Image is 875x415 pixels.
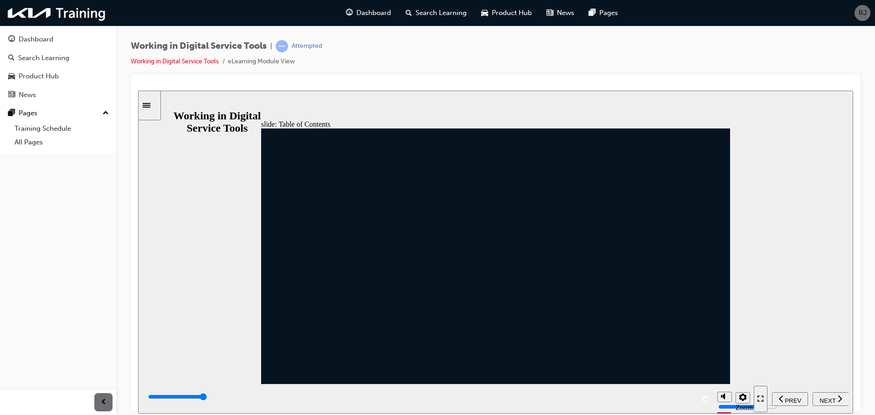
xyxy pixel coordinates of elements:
span: up-icon [103,108,109,119]
a: Training Schedule [11,122,113,136]
span: Dashboard [356,8,391,18]
nav: slide navigation [616,293,710,323]
button: Enter full-screen mode [616,295,629,322]
div: News [19,90,36,100]
span: Pages [599,8,618,18]
button: RJ [854,5,870,21]
button: DashboardSearch LearningProduct HubNews [4,29,113,105]
div: misc controls [575,293,611,323]
a: guage-iconDashboard [339,4,398,22]
a: pages-iconPages [582,4,625,22]
div: Product Hub [19,71,59,82]
li: eLearning Module View [228,56,295,67]
a: All Pages [11,135,113,149]
span: Working in Digital Service Tools [131,41,267,51]
a: car-iconProduct Hub [474,4,539,22]
span: Search Learning [416,8,467,18]
a: News [4,87,113,103]
button: Mute (Ctrl+Alt+M) [579,301,594,312]
span: prev-icon [100,397,107,408]
span: news-icon [8,91,15,99]
a: news-iconNews [539,4,582,22]
a: Search Learning [4,50,113,67]
div: playback controls [5,293,575,323]
span: Product Hub [492,8,532,18]
div: Dashboard [19,34,53,45]
div: Pages [19,108,37,118]
span: pages-icon [8,109,15,118]
a: Product Hub [4,68,113,85]
input: volume [580,313,639,320]
span: learningRecordVerb_ATTEMPT-icon [276,40,288,52]
button: previous [634,302,670,315]
div: Attempted [292,42,322,51]
span: pages-icon [589,7,596,19]
div: Search Learning [18,53,69,63]
button: Pages [4,105,113,122]
span: NEXT [681,307,697,313]
span: search-icon [406,7,412,19]
button: replay [561,302,575,315]
span: news-icon [546,7,553,19]
a: search-iconSearch Learning [398,4,474,22]
span: News [557,8,574,18]
span: PREV [647,307,663,313]
span: guage-icon [346,7,353,19]
span: | [270,41,272,51]
span: RJ [859,8,867,18]
a: Dashboard [4,31,113,48]
span: search-icon [8,54,15,62]
button: next [674,302,711,315]
button: Settings [597,302,612,313]
img: kia-training [5,4,109,22]
label: Zoom to fit [597,313,615,337]
input: slide progress [10,302,69,310]
span: car-icon [8,72,15,81]
a: Working in Digital Service Tools [131,57,219,65]
span: car-icon [481,7,488,19]
span: guage-icon [8,36,15,44]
